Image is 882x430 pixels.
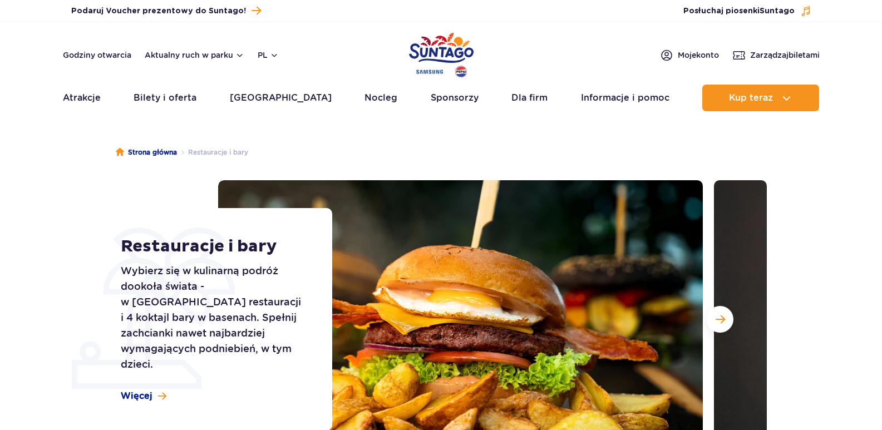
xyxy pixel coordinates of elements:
a: Podaruj Voucher prezentowy do Suntago! [71,3,261,18]
a: Informacje i pomoc [581,85,669,111]
button: pl [258,50,279,61]
a: Więcej [121,390,166,402]
h1: Restauracje i bary [121,236,307,256]
span: Suntago [760,7,795,15]
a: Dla firm [511,85,548,111]
a: Atrakcje [63,85,101,111]
p: Wybierz się w kulinarną podróż dookoła świata - w [GEOGRAPHIC_DATA] restauracji i 4 koktajl bary ... [121,263,307,372]
span: Moje konto [678,50,719,61]
button: Posłuchaj piosenkiSuntago [683,6,811,17]
a: Mojekonto [660,48,719,62]
a: [GEOGRAPHIC_DATA] [230,85,332,111]
span: Zarządzaj biletami [750,50,820,61]
span: Podaruj Voucher prezentowy do Suntago! [71,6,246,17]
button: Aktualny ruch w parku [145,51,244,60]
a: Godziny otwarcia [63,50,131,61]
button: Kup teraz [702,85,819,111]
a: Zarządzajbiletami [732,48,820,62]
a: Bilety i oferta [134,85,196,111]
span: Kup teraz [729,93,773,103]
a: Park of Poland [409,28,474,79]
a: Strona główna [116,147,177,158]
span: Posłuchaj piosenki [683,6,795,17]
a: Nocleg [364,85,397,111]
li: Restauracje i bary [177,147,248,158]
a: Sponsorzy [431,85,479,111]
button: Następny slajd [707,306,733,333]
span: Więcej [121,390,152,402]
